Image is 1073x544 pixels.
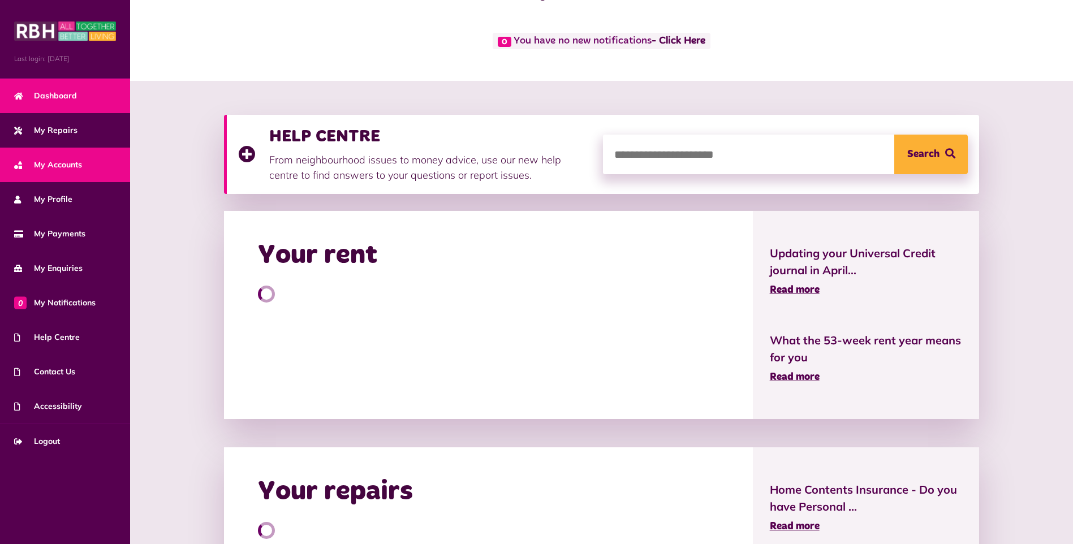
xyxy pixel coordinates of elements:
[14,193,72,205] span: My Profile
[14,297,96,309] span: My Notifications
[498,37,511,47] span: 0
[14,296,27,309] span: 0
[770,332,963,366] span: What the 53-week rent year means for you
[14,54,116,64] span: Last login: [DATE]
[14,366,75,378] span: Contact Us
[770,481,963,534] a: Home Contents Insurance - Do you have Personal ... Read more
[770,245,963,298] a: Updating your Universal Credit journal in April... Read more
[652,36,705,46] a: - Click Here
[258,239,377,272] h2: Your rent
[770,372,820,382] span: Read more
[14,400,82,412] span: Accessibility
[770,521,820,532] span: Read more
[14,90,77,102] span: Dashboard
[770,332,963,385] a: What the 53-week rent year means for you Read more
[14,331,80,343] span: Help Centre
[770,245,963,279] span: Updating your Universal Credit journal in April...
[493,33,710,49] span: You have no new notifications
[14,20,116,42] img: MyRBH
[14,435,60,447] span: Logout
[770,285,820,295] span: Read more
[269,152,592,183] p: From neighbourhood issues to money advice, use our new help centre to find answers to your questi...
[894,135,968,174] button: Search
[770,481,963,515] span: Home Contents Insurance - Do you have Personal ...
[14,159,82,171] span: My Accounts
[14,262,83,274] span: My Enquiries
[258,476,413,508] h2: Your repairs
[14,124,77,136] span: My Repairs
[907,135,940,174] span: Search
[14,228,85,240] span: My Payments
[269,126,592,146] h3: HELP CENTRE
